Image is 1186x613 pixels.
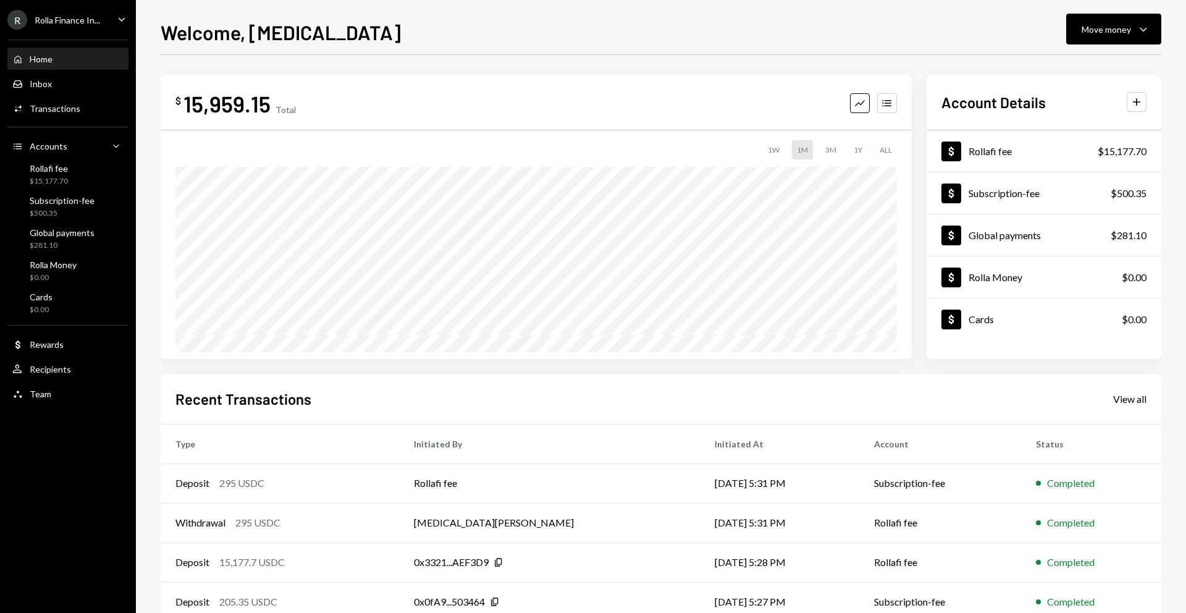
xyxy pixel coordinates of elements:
[1122,312,1146,327] div: $0.00
[175,555,209,570] div: Deposit
[1082,23,1131,36] div: Move money
[1021,424,1161,463] th: Status
[183,90,271,117] div: 15,959.15
[700,463,860,503] td: [DATE] 5:31 PM
[219,594,277,609] div: 205.35 USDC
[175,389,311,409] h2: Recent Transactions
[30,78,52,89] div: Inbox
[30,208,95,219] div: $500.35
[7,72,128,95] a: Inbox
[969,229,1041,241] div: Global payments
[7,48,128,70] a: Home
[859,543,1021,582] td: Rollafi fee
[7,288,128,318] a: Cards$0.00
[700,503,860,543] td: [DATE] 5:31 PM
[700,424,860,463] th: Initiated At
[7,159,128,189] a: Rollafi fee$15,177.70
[30,176,68,187] div: $15,177.70
[30,240,95,251] div: $281.10
[7,256,128,285] a: Rolla Money$0.00
[35,15,100,25] div: Rolla Finance In...
[399,463,700,503] td: Rollafi fee
[1047,555,1095,570] div: Completed
[219,555,285,570] div: 15,177.7 USDC
[969,187,1040,199] div: Subscription-fee
[30,389,51,399] div: Team
[30,103,80,114] div: Transactions
[1047,515,1095,530] div: Completed
[30,364,71,374] div: Recipients
[1113,392,1146,405] a: View all
[7,10,27,30] div: R
[175,594,209,609] div: Deposit
[7,333,128,355] a: Rewards
[175,515,225,530] div: Withdrawal
[219,476,264,491] div: 295 USDC
[30,305,53,315] div: $0.00
[30,141,67,151] div: Accounts
[820,140,841,159] div: 3M
[7,97,128,119] a: Transactions
[7,135,128,157] a: Accounts
[1098,144,1146,159] div: $15,177.70
[941,92,1046,112] h2: Account Details
[927,130,1161,172] a: Rollafi fee$15,177.70
[792,140,813,159] div: 1M
[275,104,296,115] div: Total
[859,463,1021,503] td: Subscription-fee
[859,503,1021,543] td: Rollafi fee
[969,271,1022,283] div: Rolla Money
[175,95,181,107] div: $
[763,140,784,159] div: 1W
[30,195,95,206] div: Subscription-fee
[1111,228,1146,243] div: $281.10
[7,224,128,253] a: Global payments$281.10
[175,476,209,491] div: Deposit
[1122,270,1146,285] div: $0.00
[7,358,128,380] a: Recipients
[30,54,53,64] div: Home
[414,555,489,570] div: 0x3321...AEF3D9
[1113,393,1146,405] div: View all
[927,298,1161,340] a: Cards$0.00
[399,503,700,543] td: [MEDICAL_DATA][PERSON_NAME]
[927,172,1161,214] a: Subscription-fee$500.35
[1047,476,1095,491] div: Completed
[927,256,1161,298] a: Rolla Money$0.00
[30,292,53,302] div: Cards
[7,383,128,405] a: Team
[235,515,280,530] div: 295 USDC
[969,145,1012,157] div: Rollafi fee
[30,163,68,174] div: Rollafi fee
[161,20,401,44] h1: Welcome, [MEDICAL_DATA]
[399,424,700,463] th: Initiated By
[927,214,1161,256] a: Global payments$281.10
[1066,14,1161,44] button: Move money
[700,543,860,582] td: [DATE] 5:28 PM
[30,339,64,350] div: Rewards
[1111,186,1146,201] div: $500.35
[161,424,399,463] th: Type
[7,192,128,221] a: Subscription-fee$500.35
[849,140,867,159] div: 1Y
[30,260,77,270] div: Rolla Money
[30,273,77,283] div: $0.00
[969,313,994,325] div: Cards
[414,594,485,609] div: 0x0fA9...503464
[859,424,1021,463] th: Account
[30,227,95,238] div: Global payments
[1047,594,1095,609] div: Completed
[875,140,897,159] div: ALL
